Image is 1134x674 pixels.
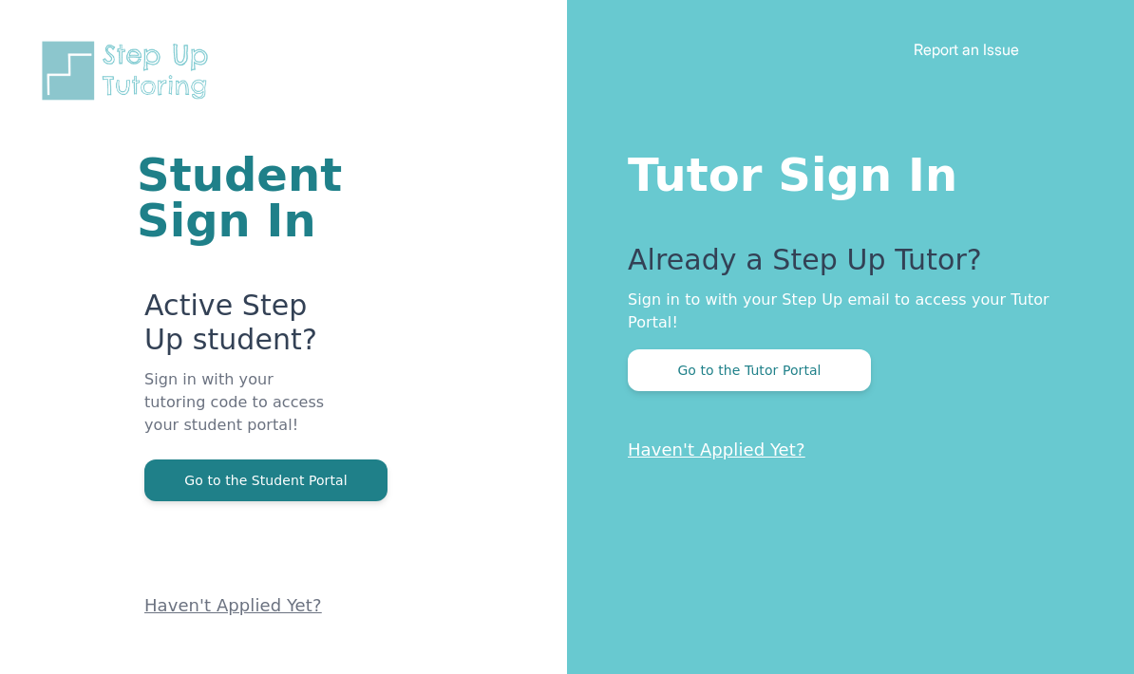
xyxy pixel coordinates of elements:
h1: Student Sign In [137,152,339,243]
button: Go to the Tutor Portal [628,349,871,391]
a: Haven't Applied Yet? [144,595,322,615]
a: Go to the Tutor Portal [628,361,871,379]
h1: Tutor Sign In [628,144,1058,197]
p: Sign in with your tutoring code to access your student portal! [144,368,339,459]
button: Go to the Student Portal [144,459,387,501]
p: Sign in to with your Step Up email to access your Tutor Portal! [628,289,1058,334]
img: Step Up Tutoring horizontal logo [38,38,220,103]
a: Report an Issue [914,40,1019,59]
p: Active Step Up student? [144,289,339,368]
a: Haven't Applied Yet? [628,440,805,459]
p: Already a Step Up Tutor? [628,243,1058,289]
a: Go to the Student Portal [144,471,387,489]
